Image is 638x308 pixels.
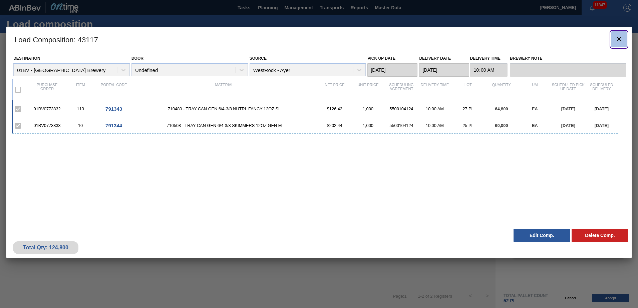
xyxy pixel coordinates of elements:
[572,229,628,242] button: Delete Comp.
[318,123,351,128] div: $202.44
[97,123,130,128] div: Go to Order
[385,106,418,111] div: 5500104124
[351,123,385,128] div: 1,000
[105,123,122,128] span: 791344
[418,123,451,128] div: 10:00 AM
[385,123,418,128] div: 5500104124
[485,83,518,97] div: Quantity
[64,106,97,111] div: 113
[518,83,552,97] div: UM
[451,123,485,128] div: 25 PL
[130,106,318,111] span: 710480 - TRAY CAN GEN 6/4-3/8 NUTRL FANCY 12OZ SL
[561,106,575,111] span: [DATE]
[495,106,508,111] span: 64,800
[595,123,609,128] span: [DATE]
[532,106,538,111] span: EA
[419,56,450,61] label: Delivery Date
[130,123,318,128] span: 710508 - TRAY CAN GEN 6/4-3/8 SKIMMERS 12OZ GEN M
[514,229,570,242] button: Edit Comp.
[64,123,97,128] div: 10
[385,83,418,97] div: Scheduling Agreement
[495,123,508,128] span: 60,000
[418,106,451,111] div: 10:00 AM
[97,106,130,112] div: Go to Order
[585,83,618,97] div: Scheduled Delivery
[595,106,609,111] span: [DATE]
[30,123,64,128] div: 01BV0773833
[351,83,385,97] div: Unit Price
[561,123,575,128] span: [DATE]
[64,83,97,97] div: Item
[552,83,585,97] div: Scheduled Pick up Date
[130,83,318,97] div: Material
[13,56,40,61] label: Destination
[451,106,485,111] div: 27 PL
[351,106,385,111] div: 1,000
[250,56,267,61] label: Source
[97,83,130,97] div: Portal code
[105,106,122,112] span: 791343
[318,83,351,97] div: Net Price
[131,56,143,61] label: Door
[318,106,351,111] div: $126.42
[30,106,64,111] div: 01BV0773832
[6,27,632,52] h3: Load Composition : 43117
[470,54,508,63] label: Delivery Time
[367,56,395,61] label: Pick up Date
[510,54,626,63] label: Brewery Note
[18,245,73,251] div: Total Qty: 124,800
[532,123,538,128] span: EA
[419,63,469,77] input: mm/dd/yyyy
[30,83,64,97] div: Purchase order
[367,63,417,77] input: mm/dd/yyyy
[418,83,451,97] div: Delivery Time
[451,83,485,97] div: Lot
